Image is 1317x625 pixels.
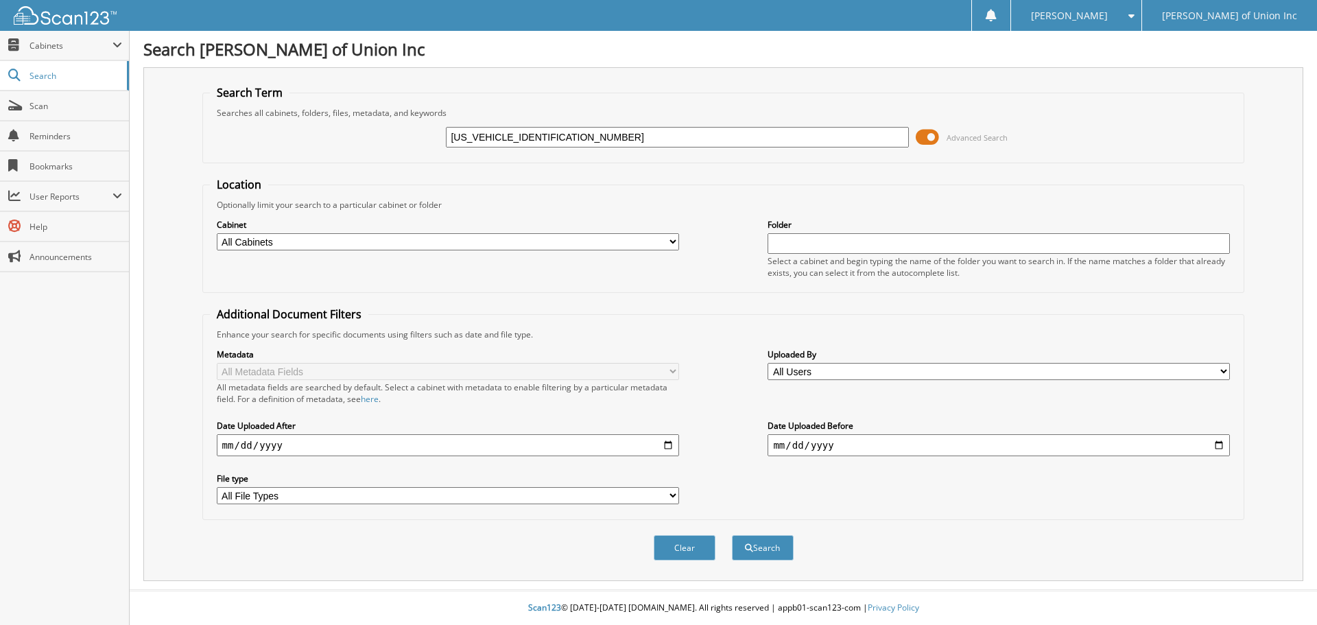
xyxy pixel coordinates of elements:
span: Reminders [29,130,122,142]
span: Help [29,221,122,233]
label: Folder [768,219,1230,231]
button: Clear [654,535,715,561]
span: User Reports [29,191,112,202]
label: Metadata [217,349,679,360]
input: end [768,434,1230,456]
a: here [361,393,379,405]
div: All metadata fields are searched by default. Select a cabinet with metadata to enable filtering b... [217,381,679,405]
button: Search [732,535,794,561]
span: Announcements [29,251,122,263]
legend: Location [210,177,268,192]
label: File type [217,473,679,484]
legend: Search Term [210,85,289,100]
span: Scan123 [528,602,561,613]
span: [PERSON_NAME] of Union Inc [1162,12,1297,20]
span: Cabinets [29,40,112,51]
label: Cabinet [217,219,679,231]
span: Search [29,70,120,82]
div: Select a cabinet and begin typing the name of the folder you want to search in. If the name match... [768,255,1230,279]
span: Advanced Search [947,132,1008,143]
label: Uploaded By [768,349,1230,360]
input: start [217,434,679,456]
img: scan123-logo-white.svg [14,6,117,25]
span: [PERSON_NAME] [1031,12,1108,20]
a: Privacy Policy [868,602,919,613]
div: Enhance your search for specific documents using filters such as date and file type. [210,329,1237,340]
div: Optionally limit your search to a particular cabinet or folder [210,199,1237,211]
span: Scan [29,100,122,112]
legend: Additional Document Filters [210,307,368,322]
label: Date Uploaded After [217,420,679,432]
span: Bookmarks [29,161,122,172]
label: Date Uploaded Before [768,420,1230,432]
div: © [DATE]-[DATE] [DOMAIN_NAME]. All rights reserved | appb01-scan123-com | [130,591,1317,625]
div: Searches all cabinets, folders, files, metadata, and keywords [210,107,1237,119]
h1: Search [PERSON_NAME] of Union Inc [143,38,1303,60]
